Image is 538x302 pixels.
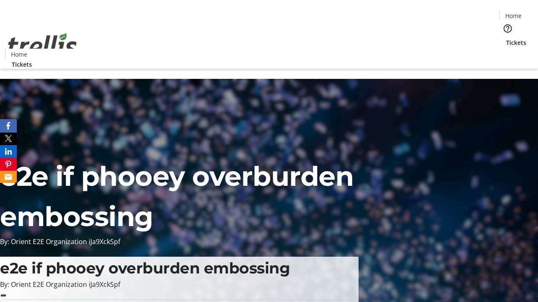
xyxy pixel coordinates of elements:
button: Cart [499,47,516,64]
a: Home [5,50,32,59]
a: Home [500,11,527,20]
img: Orient E2E Organization iJa9XckSpf's Logo [5,24,80,66]
span: Home [11,50,27,59]
span: Home [505,11,522,20]
a: Tickets [499,38,533,47]
button: Help [499,20,516,37]
a: Tickets [5,60,39,69]
span: Tickets [506,38,526,47]
span: Tickets [12,60,32,69]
